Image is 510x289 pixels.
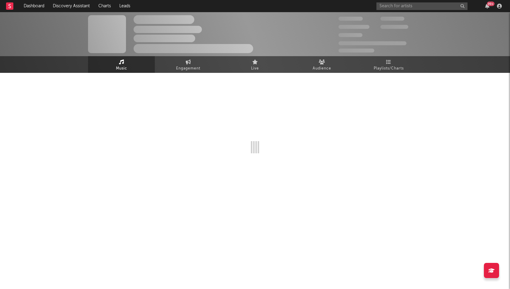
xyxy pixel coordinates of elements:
span: Playlists/Charts [374,65,404,72]
a: Engagement [155,56,222,73]
span: Engagement [176,65,200,72]
a: Music [88,56,155,73]
span: 1,000,000 [380,25,408,29]
a: Playlists/Charts [355,56,422,73]
span: Music [116,65,127,72]
input: Search for artists [376,2,467,10]
span: 100,000 [338,33,362,37]
span: Audience [313,65,331,72]
a: Audience [288,56,355,73]
span: 50,000,000 [338,25,369,29]
span: Jump Score: 85.0 [338,49,374,53]
a: Live [222,56,288,73]
span: 50,000,000 Monthly Listeners [338,41,406,45]
span: 100,000 [380,17,404,21]
button: 99+ [485,4,489,8]
span: 300,000 [338,17,363,21]
span: Live [251,65,259,72]
div: 99 + [487,2,495,6]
